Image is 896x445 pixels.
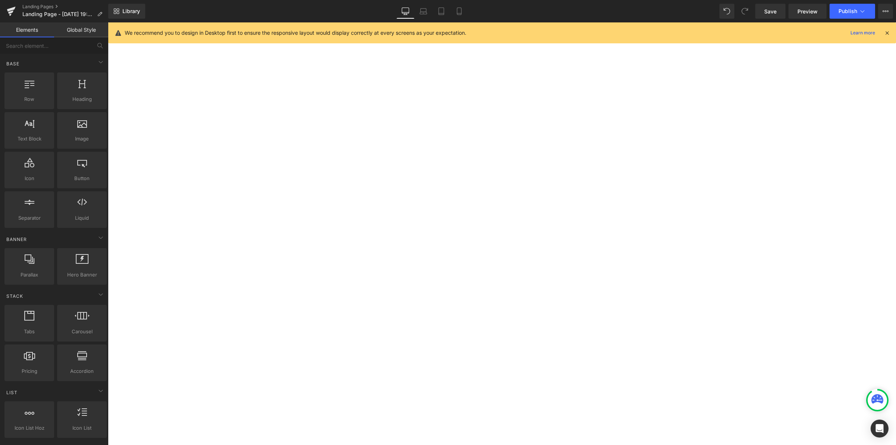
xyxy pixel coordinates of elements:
[7,174,52,182] span: Icon
[59,95,105,103] span: Heading
[7,95,52,103] span: Row
[788,4,827,19] a: Preview
[7,214,52,222] span: Separator
[108,4,145,19] a: New Library
[847,28,878,37] a: Learn more
[719,4,734,19] button: Undo
[6,60,20,67] span: Base
[7,367,52,375] span: Pricing
[6,293,24,300] span: Stack
[54,22,108,37] a: Global Style
[59,367,105,375] span: Accordion
[22,11,94,17] span: Landing Page - [DATE] 19:24:40
[737,4,752,19] button: Redo
[59,271,105,279] span: Hero Banner
[450,4,468,19] a: Mobile
[432,4,450,19] a: Tablet
[6,389,18,396] span: List
[7,424,52,432] span: Icon List Hoz
[59,328,105,336] span: Carousel
[125,29,466,37] p: We recommend you to design in Desktop first to ensure the responsive layout would display correct...
[59,214,105,222] span: Liquid
[830,4,875,19] button: Publish
[797,7,818,15] span: Preview
[59,424,105,432] span: Icon List
[59,135,105,143] span: Image
[871,420,889,438] div: Open Intercom Messenger
[839,8,857,14] span: Publish
[7,271,52,279] span: Parallax
[7,135,52,143] span: Text Block
[108,22,896,445] iframe: To enrich screen reader interactions, please activate Accessibility in Grammarly extension settings
[7,328,52,336] span: Tabs
[414,4,432,19] a: Laptop
[122,8,140,15] span: Library
[764,7,777,15] span: Save
[878,4,893,19] button: More
[396,4,414,19] a: Desktop
[59,174,105,182] span: Button
[22,4,108,10] a: Landing Pages
[6,236,28,243] span: Banner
